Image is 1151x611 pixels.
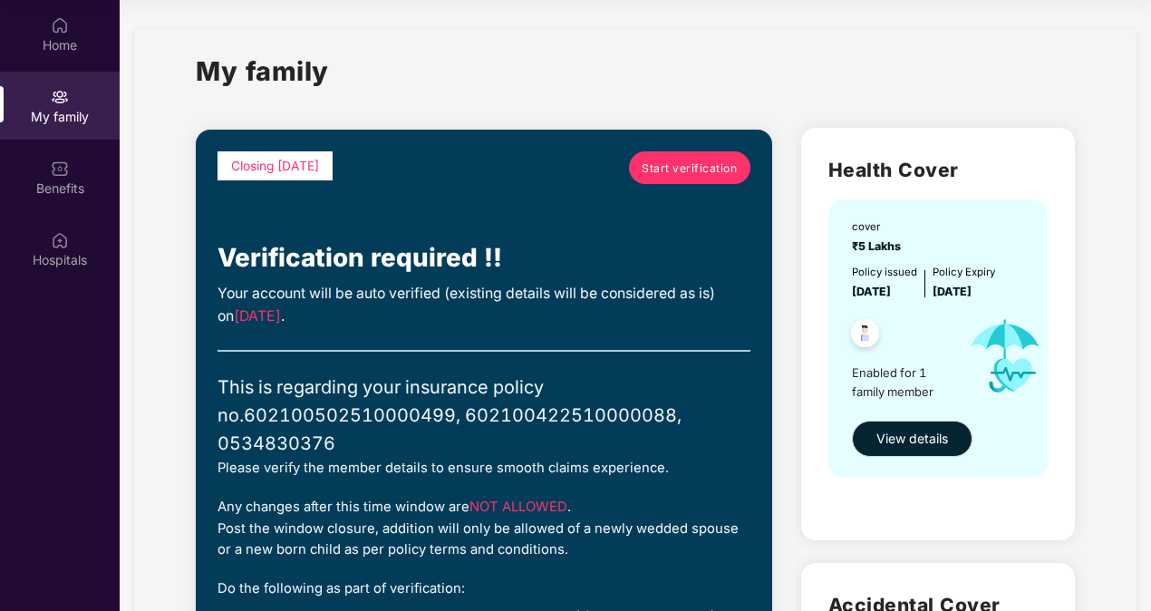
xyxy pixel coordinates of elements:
[933,265,995,281] div: Policy Expiry
[51,88,69,106] img: svg+xml;base64,PHN2ZyB3aWR0aD0iMjAiIGhlaWdodD0iMjAiIHZpZXdCb3g9IjAgMCAyMCAyMCIgZmlsbD0ibm9uZSIgeG...
[218,373,750,458] div: This is regarding your insurance policy no. 602100502510000499, 602100422510000088, 0534830376
[218,458,750,479] div: Please verify the member details to ensure smooth claims experience.
[933,285,972,298] span: [DATE]
[642,160,737,177] span: Start verification
[629,151,750,184] a: Start verification
[852,421,972,457] button: View details
[218,497,750,560] div: Any changes after this time window are . Post the window closure, addition will only be allowed o...
[852,285,891,298] span: [DATE]
[196,51,329,92] h1: My family
[852,265,917,281] div: Policy issued
[218,238,750,278] div: Verification required !!
[954,301,1056,412] img: icon
[51,160,69,178] img: svg+xml;base64,PHN2ZyBpZD0iQmVuZWZpdHMiIHhtbG5zPSJodHRwOi8vd3d3LnczLm9yZy8yMDAwL3N2ZyIgd2lkdGg9Ij...
[852,219,906,236] div: cover
[843,314,887,358] img: svg+xml;base64,PHN2ZyB4bWxucz0iaHR0cDovL3d3dy53My5vcmcvMjAwMC9zdmciIHdpZHRoPSI0OC45NDMiIGhlaWdodD...
[234,307,281,325] span: [DATE]
[876,429,948,449] span: View details
[51,231,69,249] img: svg+xml;base64,PHN2ZyBpZD0iSG9zcGl0YWxzIiB4bWxucz0iaHR0cDovL3d3dy53My5vcmcvMjAwMC9zdmciIHdpZHRoPS...
[852,239,906,253] span: ₹5 Lakhs
[231,159,319,173] span: Closing [DATE]
[828,155,1048,185] h2: Health Cover
[218,578,750,599] div: Do the following as part of verification:
[852,364,954,401] span: Enabled for 1 family member
[469,499,567,515] span: NOT ALLOWED
[51,16,69,34] img: svg+xml;base64,PHN2ZyBpZD0iSG9tZSIgeG1sbnM9Imh0dHA6Ly93d3cudzMub3JnLzIwMDAvc3ZnIiB3aWR0aD0iMjAiIG...
[218,283,750,328] div: Your account will be auto verified (existing details will be considered as is) on .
